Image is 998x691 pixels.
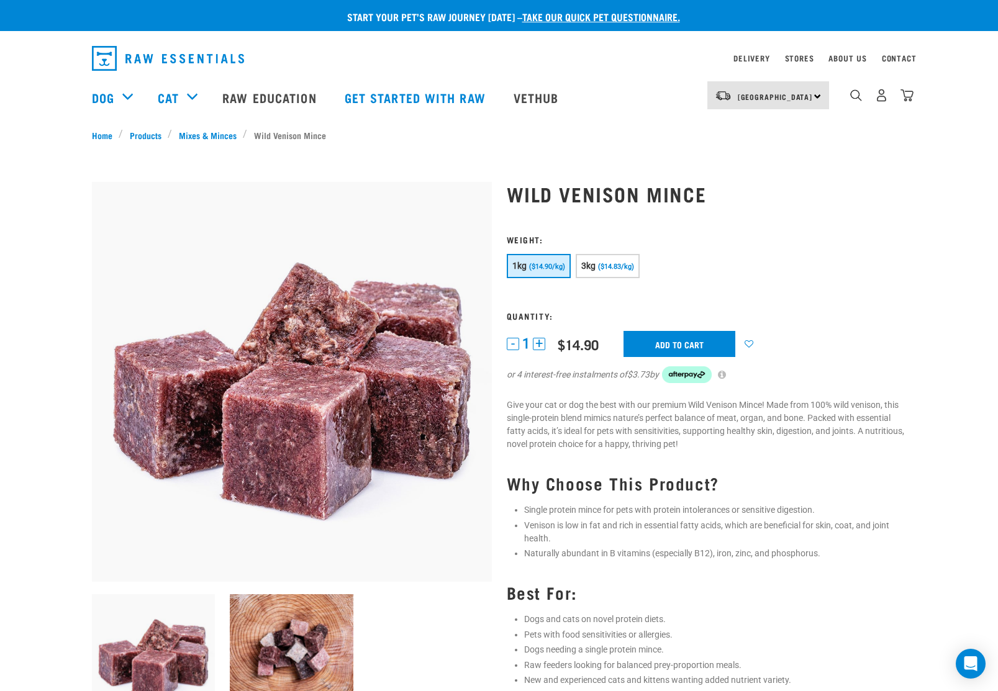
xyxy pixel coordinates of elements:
[882,56,917,60] a: Contact
[524,547,907,560] li: Naturally abundant in B vitamins (especially B12), iron, zinc, and phosphorus.
[627,368,650,381] span: $3.73
[738,94,813,99] span: [GEOGRAPHIC_DATA]
[576,254,640,278] button: 3kg ($14.83/kg)
[524,674,907,687] li: New and experienced cats and kittens wanting added nutrient variety.
[501,73,574,122] a: Vethub
[850,89,862,101] img: home-icon-1@2x.png
[512,261,527,271] span: 1kg
[524,643,907,656] li: Dogs needing a single protein mince.
[507,235,907,244] h3: Weight:
[524,628,907,641] li: Pets with food sensitivities or allergies.
[900,89,914,102] img: home-icon@2x.png
[524,613,907,626] li: Dogs and cats on novel protein diets.
[507,474,907,493] h3: Why Choose This Product?
[828,56,866,60] a: About Us
[558,336,599,352] div: $14.90
[210,73,332,122] a: Raw Education
[507,254,571,278] button: 1kg ($14.90/kg)
[533,338,545,350] button: +
[82,41,917,76] nav: dropdown navigation
[158,88,179,107] a: Cat
[785,56,814,60] a: Stores
[522,337,530,350] span: 1
[92,88,114,107] a: Dog
[624,331,735,357] input: Add to cart
[524,519,907,545] li: Venison is low in fat and rich in essential fatty acids, which are beneficial for skin, coat, and...
[123,129,168,142] a: Products
[507,366,907,384] div: or 4 interest-free instalments of by
[875,89,888,102] img: user.png
[92,46,244,71] img: Raw Essentials Logo
[507,311,907,320] h3: Quantity:
[522,14,680,19] a: take our quick pet questionnaire.
[507,183,907,205] h1: Wild Venison Mince
[332,73,501,122] a: Get started with Raw
[92,129,119,142] a: Home
[507,583,907,602] h3: Best For:
[92,182,492,582] img: Pile Of Cubed Wild Venison Mince For Pets
[524,659,907,672] li: Raw feeders looking for balanced prey-proportion meals.
[581,261,596,271] span: 3kg
[715,90,732,101] img: van-moving.png
[598,263,634,271] span: ($14.83/kg)
[733,56,769,60] a: Delivery
[956,649,986,679] div: Open Intercom Messenger
[507,338,519,350] button: -
[662,366,712,384] img: Afterpay
[172,129,243,142] a: Mixes & Minces
[529,263,565,271] span: ($14.90/kg)
[92,129,907,142] nav: breadcrumbs
[507,399,907,451] p: Give your cat or dog the best with our premium Wild Venison Mince! Made from 100% wild venison, t...
[524,504,907,517] li: Single protein mince for pets with protein intolerances or sensitive digestion.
